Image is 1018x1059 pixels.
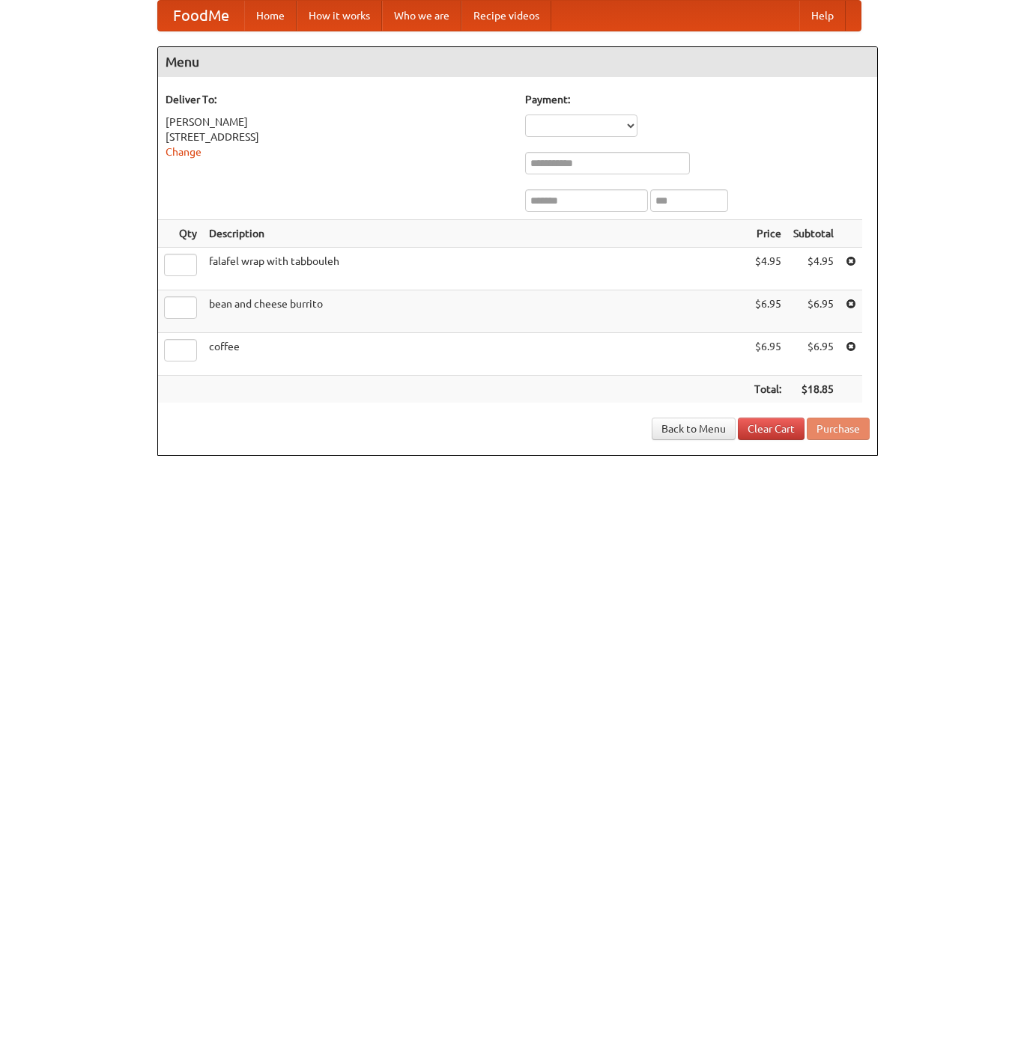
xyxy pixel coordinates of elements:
[748,248,787,290] td: $4.95
[166,115,510,129] div: [PERSON_NAME]
[787,333,840,376] td: $6.95
[748,333,787,376] td: $6.95
[787,220,840,248] th: Subtotal
[297,1,382,31] a: How it works
[203,248,748,290] td: falafel wrap with tabbouleh
[525,92,870,107] h5: Payment:
[799,1,846,31] a: Help
[158,220,203,248] th: Qty
[166,146,202,158] a: Change
[203,333,748,376] td: coffee
[158,47,877,77] h4: Menu
[787,290,840,333] td: $6.95
[748,220,787,248] th: Price
[203,290,748,333] td: bean and cheese burrito
[203,220,748,248] th: Description
[158,1,244,31] a: FoodMe
[166,92,510,107] h5: Deliver To:
[748,290,787,333] td: $6.95
[787,376,840,403] th: $18.85
[652,418,736,440] a: Back to Menu
[748,376,787,403] th: Total:
[382,1,461,31] a: Who we are
[807,418,870,440] button: Purchase
[738,418,805,440] a: Clear Cart
[166,129,510,144] div: [STREET_ADDRESS]
[787,248,840,290] td: $4.95
[244,1,297,31] a: Home
[461,1,551,31] a: Recipe videos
